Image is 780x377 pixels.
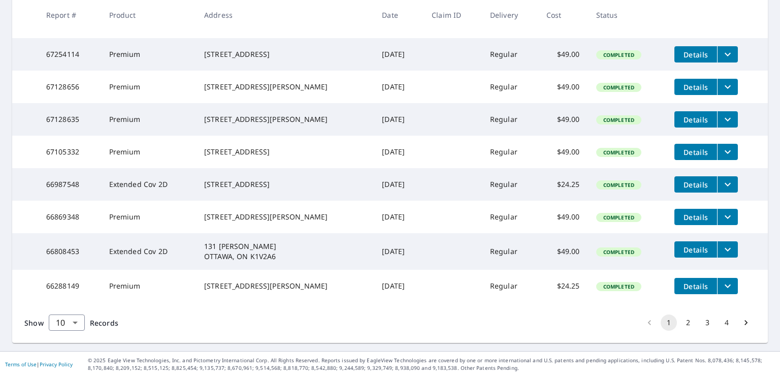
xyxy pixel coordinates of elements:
p: | [5,361,73,367]
td: Premium [101,136,196,168]
button: filesDropdownBtn-67128656 [717,79,738,95]
span: Details [680,115,711,124]
td: Premium [101,103,196,136]
div: 10 [49,308,85,337]
td: 66288149 [38,270,101,302]
span: Details [680,82,711,92]
button: detailsBtn-67105332 [674,144,717,160]
span: Details [680,180,711,190]
td: Regular [482,233,538,270]
td: Regular [482,38,538,71]
td: [DATE] [374,136,424,168]
div: [STREET_ADDRESS] [204,179,366,190]
div: Show 10 records [49,315,85,331]
td: $49.00 [538,71,588,103]
span: Show [24,318,44,328]
td: Extended Cov 2D [101,233,196,270]
button: detailsBtn-67254114 [674,46,717,62]
span: Details [680,281,711,291]
td: $49.00 [538,233,588,270]
button: Go to page 3 [699,315,716,331]
td: 66808453 [38,233,101,270]
span: Completed [597,116,640,123]
td: $49.00 [538,201,588,233]
span: Completed [597,51,640,58]
div: [STREET_ADDRESS][PERSON_NAME] [204,212,366,222]
div: [STREET_ADDRESS][PERSON_NAME] [204,114,366,124]
td: Premium [101,201,196,233]
td: Regular [482,136,538,168]
div: [STREET_ADDRESS] [204,49,366,59]
button: filesDropdownBtn-66869348 [717,209,738,225]
button: detailsBtn-67128656 [674,79,717,95]
button: page 1 [661,315,677,331]
td: [DATE] [374,38,424,71]
td: $49.00 [538,136,588,168]
button: filesDropdownBtn-66808453 [717,241,738,258]
button: Go to page 2 [680,315,696,331]
button: filesDropdownBtn-67128635 [717,111,738,128]
button: detailsBtn-66808453 [674,241,717,258]
td: Regular [482,103,538,136]
td: [DATE] [374,168,424,201]
button: detailsBtn-67128635 [674,111,717,128]
button: Go to next page [738,315,754,331]
td: Extended Cov 2D [101,168,196,201]
span: Completed [597,84,640,91]
button: Go to page 4 [719,315,735,331]
td: Regular [482,201,538,233]
td: $49.00 [538,103,588,136]
td: $24.25 [538,270,588,302]
td: Premium [101,38,196,71]
td: [DATE] [374,233,424,270]
button: filesDropdownBtn-67254114 [717,46,738,62]
span: Details [680,147,711,157]
td: 67128656 [38,71,101,103]
td: 66869348 [38,201,101,233]
td: Premium [101,71,196,103]
span: Completed [597,248,640,256]
div: 131 [PERSON_NAME] OTTAWA, ON K1V2A6 [204,241,366,262]
p: © 2025 Eagle View Technologies, Inc. and Pictometry International Corp. All Rights Reserved. Repo... [88,357,775,372]
a: Terms of Use [5,361,37,368]
div: [STREET_ADDRESS] [204,147,366,157]
td: Regular [482,270,538,302]
td: Premium [101,270,196,302]
span: Records [90,318,118,328]
td: 67128635 [38,103,101,136]
span: Details [680,212,711,222]
td: $24.25 [538,168,588,201]
button: filesDropdownBtn-66987548 [717,176,738,193]
td: Regular [482,71,538,103]
span: Details [680,245,711,255]
td: Regular [482,168,538,201]
button: detailsBtn-66869348 [674,209,717,225]
div: [STREET_ADDRESS][PERSON_NAME] [204,82,366,92]
td: [DATE] [374,103,424,136]
span: Completed [597,283,640,290]
button: filesDropdownBtn-66288149 [717,278,738,294]
button: detailsBtn-66987548 [674,176,717,193]
span: Completed [597,214,640,221]
span: Completed [597,149,640,156]
td: [DATE] [374,270,424,302]
button: detailsBtn-66288149 [674,278,717,294]
div: [STREET_ADDRESS][PERSON_NAME] [204,281,366,291]
span: Completed [597,181,640,188]
td: [DATE] [374,201,424,233]
td: $49.00 [538,38,588,71]
button: filesDropdownBtn-67105332 [717,144,738,160]
span: Details [680,50,711,59]
td: [DATE] [374,71,424,103]
td: 66987548 [38,168,101,201]
td: 67105332 [38,136,101,168]
nav: pagination navigation [640,315,756,331]
a: Privacy Policy [40,361,73,368]
td: 67254114 [38,38,101,71]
